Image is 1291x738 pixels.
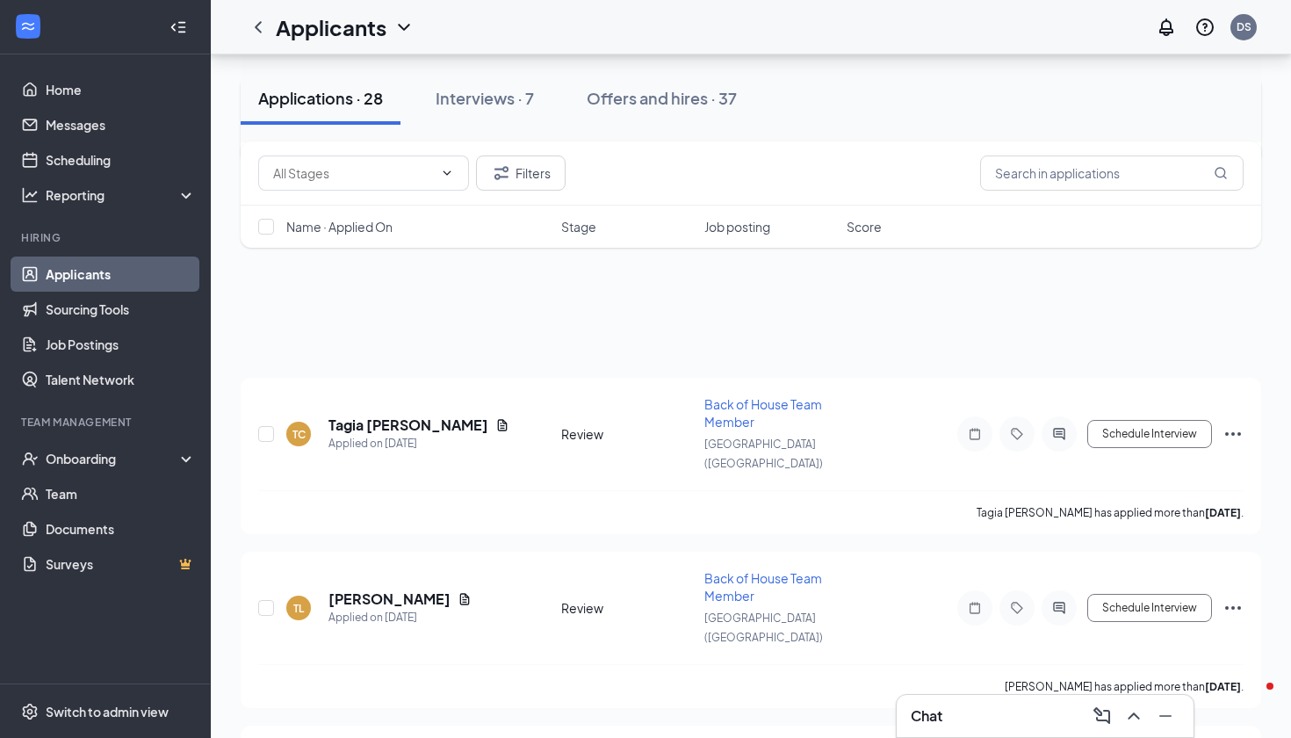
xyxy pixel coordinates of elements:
div: DS [1237,19,1251,34]
div: Applications · 28 [258,87,383,109]
iframe: Intercom live chat [1231,678,1273,720]
div: TL [293,601,304,616]
svg: Filter [491,163,512,184]
span: Job posting [704,218,770,235]
div: Reporting [46,186,197,204]
button: Schedule Interview [1087,594,1212,622]
h3: Chat [911,706,942,726]
svg: Note [964,601,985,615]
svg: Document [458,592,472,606]
svg: Tag [1006,427,1028,441]
span: Stage [561,218,596,235]
span: Back of House Team Member [704,396,822,430]
svg: ActiveChat [1049,427,1070,441]
div: TC [292,427,306,442]
svg: Tag [1006,601,1028,615]
svg: Analysis [21,186,39,204]
a: Job Postings [46,327,196,362]
b: [DATE] [1205,506,1241,519]
svg: ChevronDown [393,17,415,38]
svg: Collapse [169,18,187,36]
a: Talent Network [46,362,196,397]
p: [PERSON_NAME] has applied more than . [1005,679,1244,694]
svg: ComposeMessage [1092,705,1113,727]
button: ComposeMessage [1088,702,1116,730]
div: Hiring [21,230,192,245]
button: Minimize [1151,702,1179,730]
div: Interviews · 7 [436,87,534,109]
h1: Applicants [276,12,386,42]
svg: UserCheck [21,450,39,467]
a: Applicants [46,257,196,292]
a: Scheduling [46,142,196,177]
div: Onboarding [46,450,181,467]
a: Home [46,72,196,107]
svg: QuestionInfo [1194,17,1215,38]
svg: Ellipses [1222,597,1244,619]
svg: MagnifyingGlass [1214,166,1228,180]
button: Schedule Interview [1087,420,1212,448]
svg: Settings [21,703,39,720]
svg: ChevronUp [1123,705,1144,727]
b: [DATE] [1205,680,1241,693]
svg: Note [964,427,985,441]
button: Filter Filters [476,156,566,191]
span: Name · Applied On [286,218,393,235]
svg: ChevronLeft [248,17,269,38]
h5: Tagia [PERSON_NAME] [328,416,488,435]
div: Team Management [21,415,192,430]
span: [GEOGRAPHIC_DATA] ([GEOGRAPHIC_DATA]) [704,611,823,644]
span: Back of House Team Member [704,570,822,604]
div: Offers and hires · 37 [587,87,737,109]
input: Search in applications [980,156,1244,191]
div: Review [561,425,694,443]
h5: [PERSON_NAME] [328,590,451,609]
a: Team [46,476,196,511]
div: Switch to admin view [46,703,169,720]
button: ChevronUp [1120,702,1148,730]
div: Applied on [DATE] [328,609,472,626]
p: Tagia [PERSON_NAME] has applied more than . [977,505,1244,520]
svg: Notifications [1156,17,1177,38]
svg: ActiveChat [1049,601,1070,615]
a: Documents [46,511,196,546]
span: [GEOGRAPHIC_DATA] ([GEOGRAPHIC_DATA]) [704,438,823,470]
svg: Document [495,418,509,432]
a: SurveysCrown [46,546,196,582]
a: Messages [46,107,196,142]
input: All Stages [273,163,433,183]
svg: WorkstreamLogo [19,18,37,35]
div: Review [561,599,694,617]
svg: Ellipses [1222,423,1244,445]
svg: ChevronDown [440,166,454,180]
div: Applied on [DATE] [328,435,509,452]
a: Sourcing Tools [46,292,196,327]
svg: Minimize [1155,705,1176,727]
span: Score [847,218,882,235]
